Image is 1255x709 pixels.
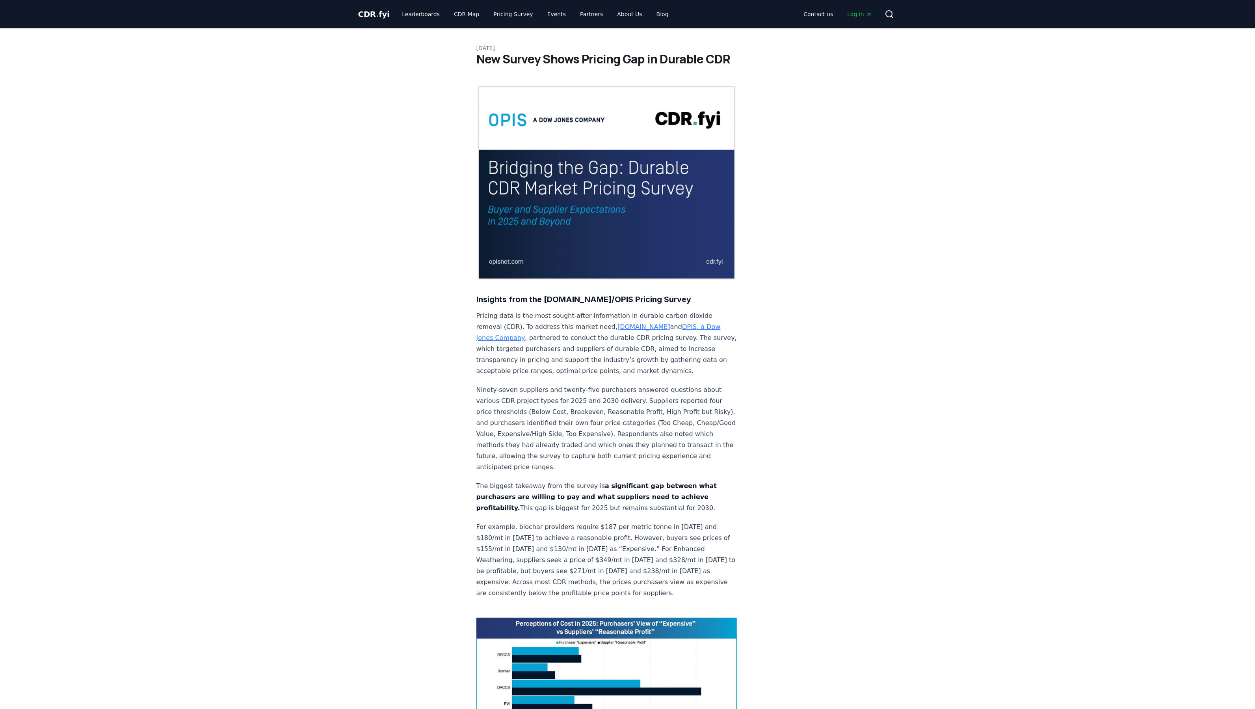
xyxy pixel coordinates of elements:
[541,7,572,21] a: Events
[476,522,737,599] p: For example, biochar providers require $187 per metric tonne in [DATE] and $180/mt in [DATE] to a...
[650,7,675,21] a: Blog
[476,310,737,377] p: Pricing data is the most sought-after information in durable carbon dioxide removal (CDR). To add...
[476,85,737,280] img: blog post image
[487,7,539,21] a: Pricing Survey
[476,52,779,66] h1: New Survey Shows Pricing Gap in Durable CDR
[841,7,878,21] a: Log in
[797,7,878,21] nav: Main
[476,44,779,52] p: [DATE]
[797,7,839,21] a: Contact us
[396,7,446,21] a: Leaderboards
[611,7,648,21] a: About Us
[358,9,390,20] a: CDR.fyi
[574,7,609,21] a: Partners
[476,482,717,512] strong: a significant gap between what purchasers are willing to pay and what suppliers need to achieve p...
[396,7,675,21] nav: Main
[358,9,390,19] span: CDR fyi
[448,7,485,21] a: CDR Map
[476,295,691,304] strong: Insights from the [DOMAIN_NAME]/OPIS Pricing Survey
[476,481,737,514] p: The biggest takeaway from the survey is This gap is biggest for 2025 but remains substantial for ...
[617,323,670,330] a: [DOMAIN_NAME]
[847,10,872,18] span: Log in
[476,384,737,473] p: Ninety-seven suppliers and twenty-five purchasers answered questions about various CDR project ty...
[376,9,379,19] span: .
